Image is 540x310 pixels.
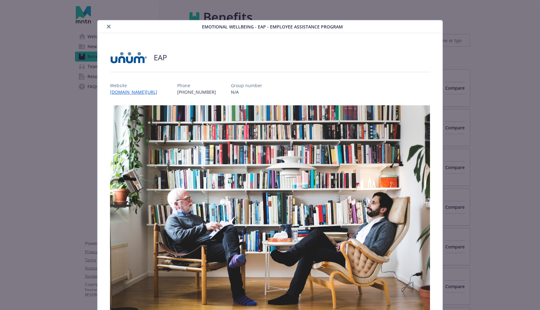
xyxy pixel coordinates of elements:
a: [DOMAIN_NAME][URL] [110,89,162,95]
p: [PHONE_NUMBER] [177,89,216,95]
p: N/A [231,89,262,95]
p: Website [110,82,162,89]
p: Group number [231,82,262,89]
span: Emotional Wellbeing - EAP - Employee Assistance Program [202,23,343,30]
button: close [105,23,112,30]
p: Phone [177,82,216,89]
h2: EAP [154,52,167,63]
img: UNUM [110,48,147,67]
